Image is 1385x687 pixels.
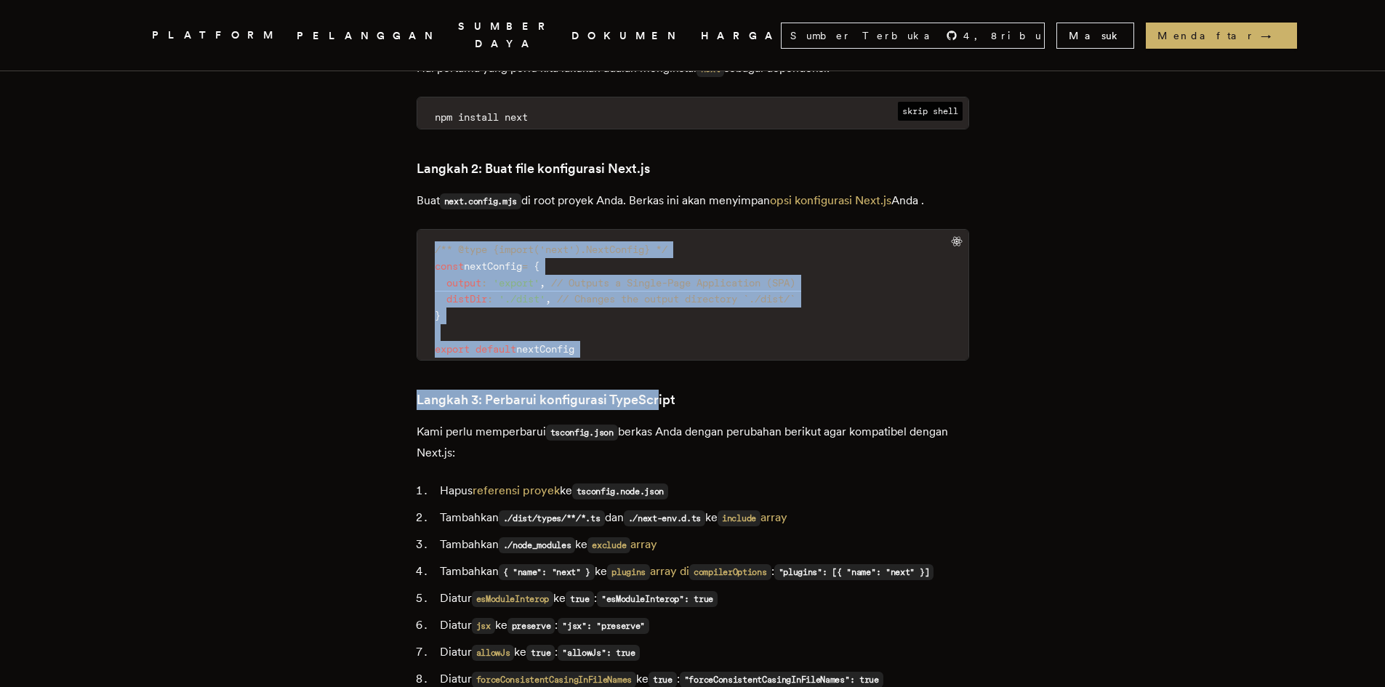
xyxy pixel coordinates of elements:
[718,510,760,526] code: include
[1056,23,1134,49] a: Masuk
[440,564,499,578] font: Tambahkan
[472,591,554,605] a: esModuleInterop
[705,510,718,524] font: ke
[558,618,649,634] code: "jsx": "preserve"
[499,510,605,526] code: ./dist/types/**/*.ts
[546,425,618,441] code: tsconfig.json
[521,193,770,207] font: di root proyek Anda. Berkas ini akan menyimpan
[417,193,440,207] font: Buat
[507,618,555,634] code: preserve
[575,537,587,551] font: ke
[446,293,487,305] span: distDir
[902,106,958,116] font: skrip shell
[297,17,441,53] a: PELANGGAN
[566,591,594,607] code: true
[650,564,689,578] font: array di
[774,564,934,580] code: "plugins": [{ "name": "next" }]
[435,244,667,255] span: /** @type {import('next').NextConfig} */
[417,425,948,459] font: berkas Anda dengan perubahan berikut agar kompatibel dengan Next.js:
[440,591,472,605] font: Diatur
[499,293,545,305] span: './dist'
[440,537,499,551] font: Tambahkan
[522,260,528,272] span: =
[558,645,640,661] code: "allowJs": true
[701,30,781,41] font: HARGA
[771,564,774,578] font: :
[557,293,795,305] span: // Changes the output directory `./dist/`
[440,618,472,632] font: Diatur
[493,277,539,289] span: 'export'
[545,293,551,305] span: ,
[297,30,441,41] font: PELANGGAN
[607,564,771,578] a: pluginsarray dicompilerOptions
[417,392,675,407] font: Langkah 3: Perbarui konfigurasi TypeScript
[571,30,683,41] font: DOKUMEN
[551,277,795,289] span: // Outputs a Single-Page Application (SPA)
[472,672,636,686] a: forceConsistentCasingInFileNames
[701,17,781,53] a: HARGA
[572,483,669,499] code: tsconfig.node.json
[630,537,657,551] font: array
[555,618,558,632] font: :
[560,483,572,497] font: ke
[487,293,493,305] span: :
[514,645,526,659] font: ke
[472,618,495,634] code: jsx
[1157,30,1255,41] font: Mendaftar
[458,20,554,49] font: SUMBER DAYA
[605,510,624,524] font: dan
[152,17,279,53] button: PLATFORM
[597,591,718,607] code: "esModuleInterop": true
[594,591,597,605] font: :
[696,61,725,75] a: next
[440,193,522,209] code: next.config.mjs
[446,277,481,289] span: output
[607,564,650,580] code: plugins
[1146,23,1297,49] a: Mendaftar
[440,483,473,497] font: Hapus
[458,17,554,53] button: SUMBER DAYA
[571,17,683,53] a: DOKUMEN
[718,510,787,524] a: includearray
[472,591,554,607] code: esModuleInterop
[526,645,555,661] code: true
[587,537,630,553] code: exclude
[636,672,649,686] font: ke
[417,161,650,176] font: Langkah 2: Buat file konfigurasi Next.js
[435,310,441,321] span: }
[495,618,507,632] font: ke
[440,645,472,659] font: Diatur
[1069,30,1122,41] font: Masuk
[891,193,924,207] font: Anda .
[435,260,464,272] span: const
[473,483,560,497] a: referensi proyek
[435,111,528,123] span: npm install next
[499,564,595,580] code: { "name": "next" }
[1261,30,1285,41] font: →
[472,645,515,661] code: allowJs
[539,277,545,289] span: ,
[435,343,470,355] span: export
[472,645,515,659] a: allowJs
[464,260,522,272] span: nextConfig
[677,672,680,686] font: :
[689,564,771,580] code: compilerOptions
[595,564,607,578] font: ke
[555,645,558,659] font: :
[770,193,891,207] a: opsi konfigurasi Next.js
[499,537,576,553] code: ./node_modules
[760,510,787,524] font: array
[481,277,487,289] span: :
[587,537,657,551] a: excludearray
[963,30,1001,41] font: 4,8
[472,618,495,632] a: jsx
[475,343,516,355] span: default
[516,343,574,355] span: nextConfig
[553,591,566,605] font: ke
[440,672,472,686] font: Diatur
[1001,30,1041,41] font: ribu
[624,510,706,526] code: ./next-env.d.ts
[152,29,279,41] font: PLATFORM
